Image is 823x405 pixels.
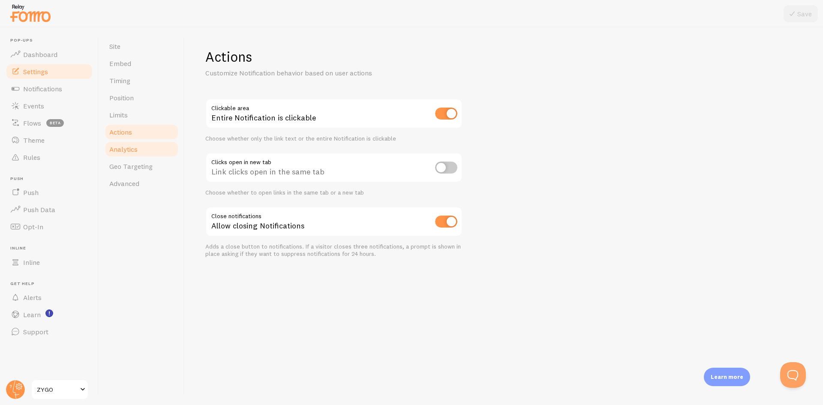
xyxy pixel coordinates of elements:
[31,379,89,400] a: ZYGO
[23,188,39,197] span: Push
[45,309,53,317] svg: <p>Watch New Feature Tutorials!</p>
[205,135,463,143] div: Choose whether only the link text or the entire Notification is clickable
[23,310,41,319] span: Learn
[711,373,743,381] p: Learn more
[5,323,93,340] a: Support
[9,2,52,24] img: fomo-relay-logo-orange.svg
[780,362,806,388] iframe: Help Scout Beacon - Open
[10,246,93,251] span: Inline
[5,114,93,132] a: Flows beta
[5,132,93,149] a: Theme
[23,205,55,214] span: Push Data
[104,38,179,55] a: Site
[23,119,41,127] span: Flows
[5,149,93,166] a: Rules
[23,84,62,93] span: Notifications
[205,68,411,78] p: Customize Notification behavior based on user actions
[205,189,463,197] div: Choose whether to open links in the same tab or a new tab
[5,80,93,97] a: Notifications
[23,67,48,76] span: Settings
[109,145,138,153] span: Analytics
[23,136,45,144] span: Theme
[10,281,93,287] span: Get Help
[10,38,93,43] span: Pop-ups
[104,141,179,158] a: Analytics
[5,46,93,63] a: Dashboard
[205,207,463,238] div: Allow closing Notifications
[104,106,179,123] a: Limits
[109,59,131,68] span: Embed
[23,102,44,110] span: Events
[10,176,93,182] span: Push
[5,201,93,218] a: Push Data
[23,293,42,302] span: Alerts
[205,153,463,184] div: Link clicks open in the same tab
[46,119,64,127] span: beta
[704,368,750,386] div: Learn more
[23,50,57,59] span: Dashboard
[23,222,43,231] span: Opt-In
[5,254,93,271] a: Inline
[5,289,93,306] a: Alerts
[104,123,179,141] a: Actions
[104,175,179,192] a: Advanced
[104,158,179,175] a: Geo Targeting
[205,243,463,258] div: Adds a close button to notifications. If a visitor closes three notifications, a prompt is shown ...
[109,93,134,102] span: Position
[23,258,40,267] span: Inline
[5,63,93,80] a: Settings
[5,218,93,235] a: Opt-In
[5,306,93,323] a: Learn
[5,184,93,201] a: Push
[109,162,153,171] span: Geo Targeting
[109,42,120,51] span: Site
[109,76,130,85] span: Timing
[37,384,78,395] span: ZYGO
[104,72,179,89] a: Timing
[104,55,179,72] a: Embed
[109,179,139,188] span: Advanced
[109,128,132,136] span: Actions
[104,89,179,106] a: Position
[205,99,463,130] div: Entire Notification is clickable
[205,48,463,66] h1: Actions
[109,111,128,119] span: Limits
[5,97,93,114] a: Events
[23,327,48,336] span: Support
[23,153,40,162] span: Rules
